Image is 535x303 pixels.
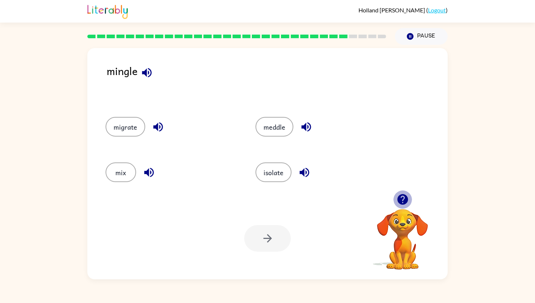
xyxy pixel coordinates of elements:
button: meddle [255,117,293,137]
button: isolate [255,162,292,182]
button: Pause [395,28,448,45]
img: Literably [87,3,128,19]
video: Your browser must support playing .mp4 files to use Literably. Please try using another browser. [366,198,439,271]
button: migrate [106,117,145,137]
button: mix [106,162,136,182]
a: Logout [428,7,446,13]
span: Holland [PERSON_NAME] [358,7,426,13]
div: ( ) [358,7,448,13]
div: mingle [107,63,448,102]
